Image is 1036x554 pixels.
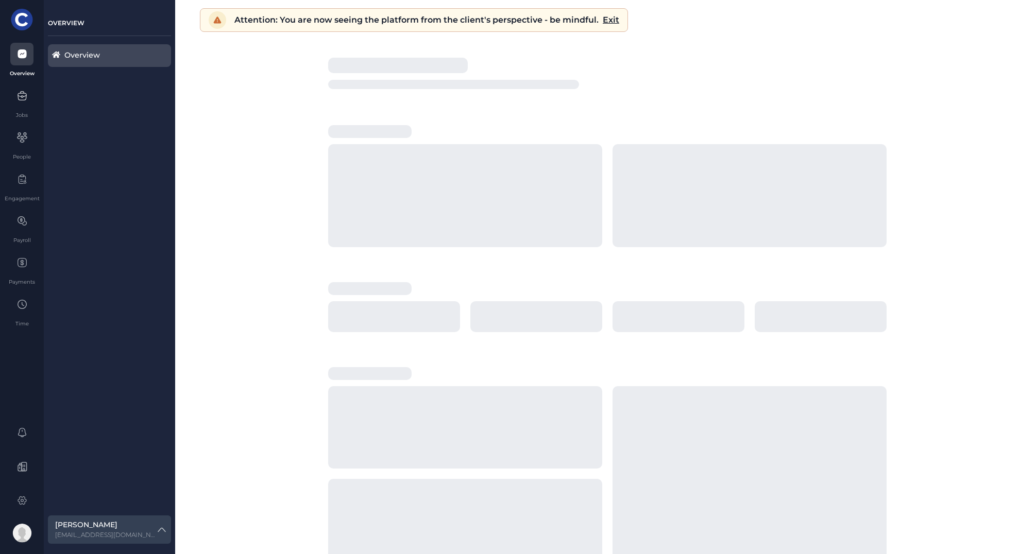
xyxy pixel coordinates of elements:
span: ‌ [328,144,602,247]
span: ‌ [328,282,412,295]
span: ‌ [328,125,412,138]
span: ‌ [470,301,602,332]
div: Overview [10,70,35,77]
span: ‌ [328,386,602,469]
span: OVERVIEW [48,19,84,27]
span: Attention: You are now seeing the platform from the client's perspective - be mindful. [234,14,599,26]
span: ‌ [328,301,460,332]
span: ‌ [755,301,887,332]
div: Exit [603,14,619,26]
div: Jobs [16,111,28,119]
div: Payments [9,278,35,286]
div: Time [15,320,29,327]
span: ‌ [328,58,468,73]
span: ‌ [328,80,580,89]
label: psahsi@cfoincorporated.com [55,530,156,540]
div: Overview [64,50,140,61]
label: [PERSON_NAME] [55,520,156,530]
div: Payroll [13,236,31,244]
div: People [13,153,31,161]
div: Engagement [5,195,40,202]
span: ‌ [613,144,887,247]
span: ‌ [613,301,744,332]
span: ‌ [328,367,412,380]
